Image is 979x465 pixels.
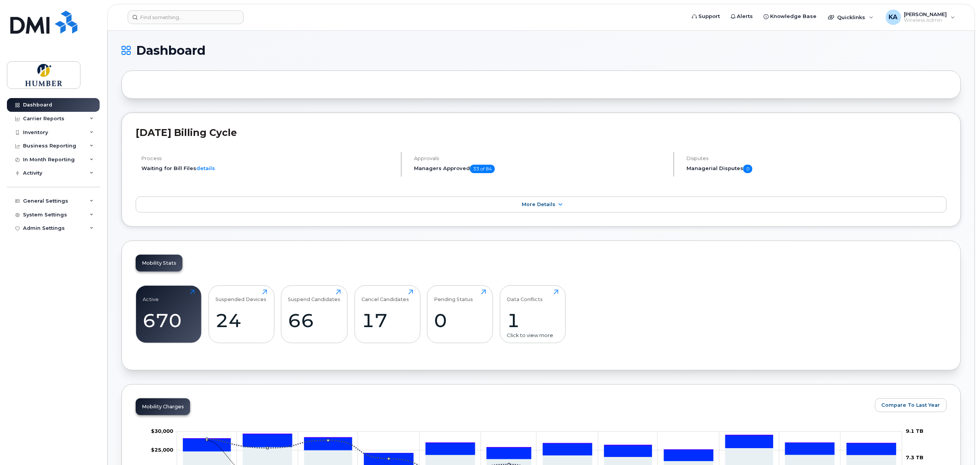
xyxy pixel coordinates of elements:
span: Dashboard [136,45,205,56]
div: Pending Status [434,290,473,302]
div: Active [143,290,159,302]
a: Suspended Devices24 [215,290,267,339]
span: Compare To Last Year [882,401,940,409]
h2: [DATE] Billing Cycle [136,127,947,138]
g: HST [183,434,896,465]
h5: Managerial Disputes [687,165,947,173]
div: Cancel Candidates [361,290,409,302]
h4: Process [141,156,394,161]
div: Suspend Candidates [288,290,341,302]
tspan: $30,000 [151,428,173,434]
li: Waiting for Bill Files [141,165,394,172]
tspan: $25,000 [151,447,173,453]
div: 1 [507,309,558,332]
span: More Details [522,201,555,207]
h5: Managers Approved [414,165,667,173]
h4: Disputes [687,156,947,161]
div: Click to view more [507,332,558,339]
h4: Approvals [414,156,667,161]
div: Data Conflicts [507,290,543,302]
a: Suspend Candidates66 [288,290,341,339]
div: 0 [434,309,486,332]
div: 66 [288,309,341,332]
div: Suspended Devices [215,290,266,302]
button: Compare To Last Year [875,398,947,412]
tspan: 9.1 TB [906,428,924,434]
div: 17 [361,309,413,332]
div: 24 [215,309,267,332]
a: Data Conflicts1Click to view more [507,290,558,339]
div: 670 [143,309,195,332]
tspan: 7.3 TB [906,454,924,460]
a: Pending Status0 [434,290,486,339]
g: $0 [151,447,173,453]
a: Cancel Candidates17 [361,290,413,339]
a: Active670 [143,290,195,339]
span: 33 of 84 [470,165,495,173]
g: $0 [151,428,173,434]
a: details [196,165,215,171]
span: 0 [743,165,752,173]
